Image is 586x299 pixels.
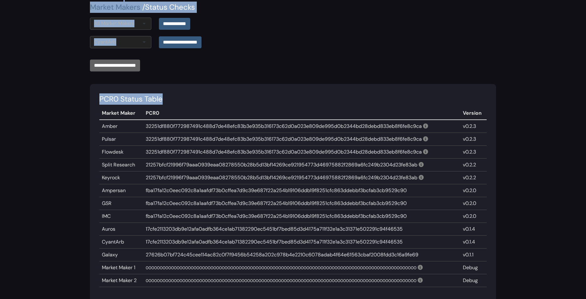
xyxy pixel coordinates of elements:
[460,236,487,249] td: v0.1.4
[460,184,487,197] td: v0.2.0
[460,261,487,274] td: Debug
[460,159,487,171] td: v0.2.2
[143,184,460,197] td: fba17fa12c0eec092c8a1aafdf73b0cffea7d9c39e687f22a254b19106ddb19f8251cfc863ddebbf3bcfab3cb9529c90
[94,20,134,27] div: All Market Makers
[99,120,143,133] td: Amber
[99,261,143,274] td: Market Maker 1
[143,236,460,249] td: 17cfe2113203db9e12afa0adfb364ce1ab71382290ec5451bf7bed85d3d4175a711f32e1a3c31371e502291c94f46535
[99,133,143,146] td: Pulsar
[460,133,487,146] td: v0.2.3
[99,223,143,236] td: Auros
[99,184,143,197] td: Ampersan
[99,210,143,223] td: IMC
[99,146,143,159] td: Flowdesk
[99,236,143,249] td: CyantArb
[460,249,487,261] td: v0.1.1
[99,249,143,261] td: Galaxy
[460,146,487,159] td: v0.2.3
[146,278,416,283] span: 000000000000000000000000000000000000000000000000000000000000000000000000000000000000000000000000
[90,2,140,12] a: Market Makers
[143,107,460,120] th: PCR0
[146,265,416,270] span: 000000000000000000000000000000000000000000000000000000000000000000000000000000000000000000000000
[99,93,487,105] div: PCR0 Status Table
[460,171,487,184] td: v0.2.2
[143,120,460,133] td: 32251df880f772987491c488d7de48efc83b3e935b316173c62d0a023e809de995d0b2344bd28debd833eb8f6fe8c9ca
[99,274,143,287] td: Market Maker 2
[143,146,460,159] td: 32251df880f772987491c488d7de48efc83b3e935b316173c62d0a023e809de995d0b2344bd28debd833eb8f6fe8c9ca
[143,159,460,171] td: 21257bfcf21996f79aaa0939eaa08278550b28b5d13bf14269ce921954773d46975882f2869a6fc249b2304d23fe83ab
[99,159,143,171] td: Split Research
[460,120,487,133] td: v0.2.3
[143,210,460,223] td: fba17fa12c0eec092c8a1aafdf73b0cffea7d9c39e687f22a254b19106ddb19f8251cfc863ddebbf3bcfab3cb9529c90
[99,197,143,210] td: GSR
[94,38,116,46] div: CyantArb
[460,107,487,120] th: Version
[142,2,145,12] span: /
[143,171,460,184] td: 21257bfcf21996f79aaa0939eaa08278550b28b5d13bf14269ce921954773d46975882f2869a6fc249b2304d23fe83ab
[143,223,460,236] td: 17cfe2113203db9e12afa0adfb364ce1ab71382290ec5451bf7bed85d3d4175a711f32e1a3c31371e502291c94f46535
[460,197,487,210] td: v0.2.0
[143,197,460,210] td: fba17fa12c0eec092c8a1aafdf73b0cffea7d9c39e687f22a254b19106ddb19f8251cfc863ddebbf3bcfab3cb9529c90
[460,210,487,223] td: v0.2.0
[143,133,460,146] td: 32251df880f772987491c488d7de48efc83b3e935b316173c62d0a023e809de995d0b2344bd28debd833eb8f6fe8c9ca
[99,107,143,120] th: Market Maker
[460,274,487,287] td: Debug
[99,171,143,184] td: Keyrock
[460,223,487,236] td: v0.1.4
[143,249,460,261] td: 27626b07bf724c45cee114ac82c0f7f9456b54258a202c978b4e2210c6078adab4f64e61563cbaf2008fdd3c16a9fe69
[90,2,496,13] div: Status Checks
